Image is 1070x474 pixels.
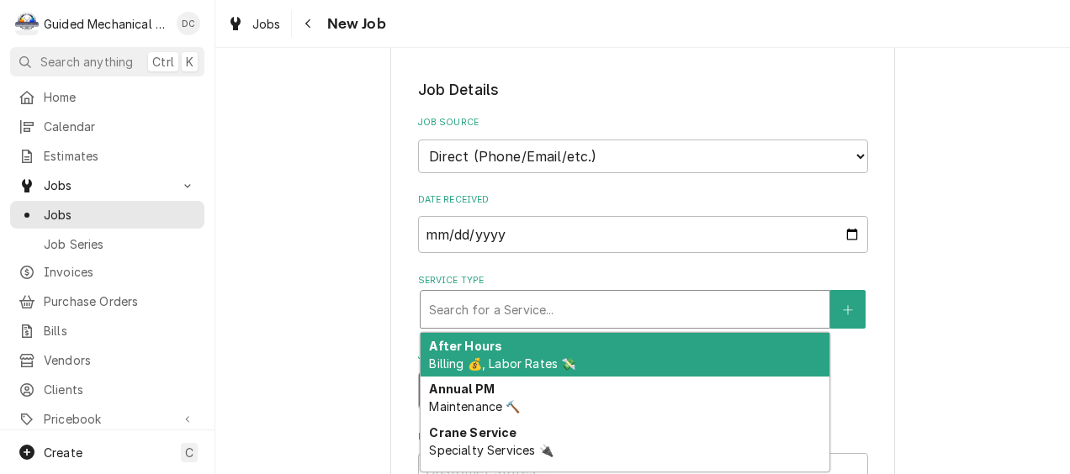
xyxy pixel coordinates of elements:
[418,193,868,253] div: Date Received
[10,346,204,374] a: Vendors
[418,274,868,329] div: Service Type
[44,263,196,281] span: Invoices
[429,443,553,457] span: Specialty Services 🔌
[418,350,868,409] div: Job Type
[177,12,200,35] div: DC
[10,230,204,258] a: Job Series
[10,83,204,111] a: Home
[44,322,196,340] span: Bills
[44,176,171,194] span: Jobs
[429,382,494,396] strong: Annual PM
[44,445,82,460] span: Create
[418,274,868,287] label: Service Type
[418,216,868,253] input: yyyy-mm-dd
[10,405,204,433] a: Go to Pricebook
[44,118,196,135] span: Calendar
[40,53,133,71] span: Search anything
[429,425,516,440] strong: Crane Service
[44,410,171,428] span: Pricebook
[10,113,204,140] a: Calendar
[10,317,204,345] a: Bills
[10,376,204,403] a: Clients
[44,88,196,106] span: Home
[252,15,281,33] span: Jobs
[295,10,322,37] button: Navigate back
[177,12,200,35] div: Daniel Cornell's Avatar
[429,339,502,353] strong: After Hours
[15,12,39,35] div: G
[44,15,167,33] div: Guided Mechanical Services, LLC
[44,147,196,165] span: Estimates
[418,79,868,101] legend: Job Details
[10,201,204,229] a: Jobs
[186,53,193,71] span: K
[322,13,386,35] span: New Job
[418,430,868,444] label: Reason For Call
[44,292,196,310] span: Purchase Orders
[44,235,196,253] span: Job Series
[843,304,853,316] svg: Create New Service
[418,116,868,129] label: Job Source
[220,10,288,38] a: Jobs
[10,47,204,76] button: Search anythingCtrlK
[10,171,204,199] a: Go to Jobs
[185,444,193,461] span: C
[15,12,39,35] div: Guided Mechanical Services, LLC's Avatar
[152,53,174,71] span: Ctrl
[830,290,866,329] button: Create New Service
[418,193,868,207] label: Date Received
[429,399,520,413] span: Maintenance 🔨
[10,258,204,286] a: Invoices
[418,116,868,172] div: Job Source
[10,142,204,170] a: Estimates
[10,287,204,315] a: Purchase Orders
[44,351,196,369] span: Vendors
[418,350,868,363] label: Job Type
[44,206,196,224] span: Jobs
[44,381,196,398] span: Clients
[429,356,575,371] span: Billing 💰, Labor Rates 💸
